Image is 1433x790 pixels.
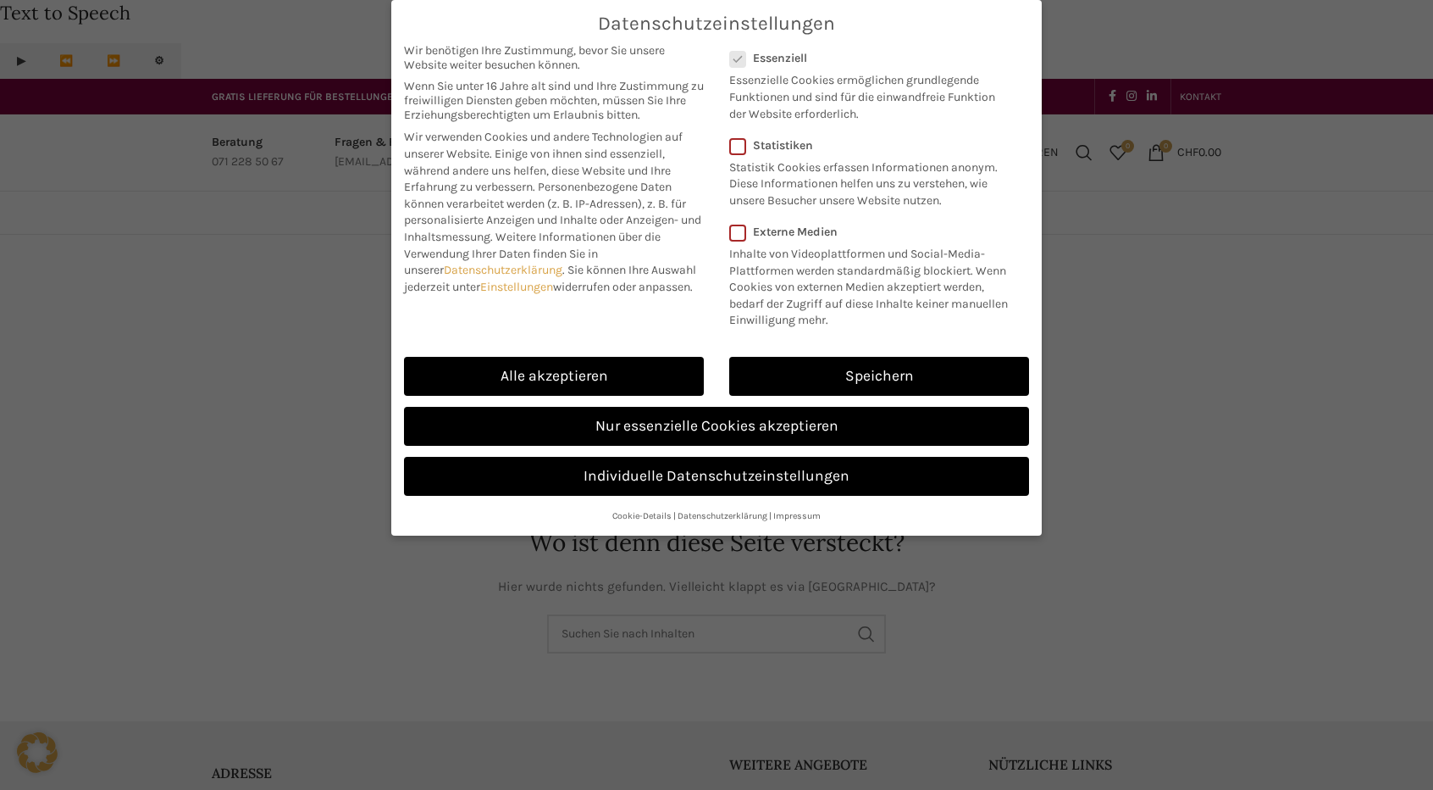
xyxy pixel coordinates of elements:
[404,180,701,244] span: Personenbezogene Daten können verarbeitet werden (z. B. IP-Adressen), z. B. für personalisierte A...
[612,510,672,521] a: Cookie-Details
[480,280,553,294] a: Einstellungen
[729,51,1007,65] label: Essenziell
[678,510,767,521] a: Datenschutzerklärung
[729,153,1007,209] p: Statistik Cookies erfassen Informationen anonym. Diese Informationen helfen uns zu verstehen, wie...
[729,65,1007,122] p: Essenzielle Cookies ermöglichen grundlegende Funktionen und sind für die einwandfreie Funktion de...
[404,357,704,396] a: Alle akzeptieren
[404,230,661,277] span: Weitere Informationen über die Verwendung Ihrer Daten finden Sie in unserer .
[404,263,696,294] span: Sie können Ihre Auswahl jederzeit unter widerrufen oder anpassen.
[729,225,1018,239] label: Externe Medien
[404,43,704,72] span: Wir benötigen Ihre Zustimmung, bevor Sie unsere Website weiter besuchen können.
[598,13,835,35] span: Datenschutzeinstellungen
[729,357,1029,396] a: Speichern
[729,138,1007,153] label: Statistiken
[404,407,1029,446] a: Nur essenzielle Cookies akzeptieren
[404,457,1029,496] a: Individuelle Datenschutzeinstellungen
[444,263,562,277] a: Datenschutzerklärung
[773,510,821,521] a: Impressum
[729,239,1018,329] p: Inhalte von Videoplattformen und Social-Media-Plattformen werden standardmäßig blockiert. Wenn Co...
[404,79,704,122] span: Wenn Sie unter 16 Jahre alt sind und Ihre Zustimmung zu freiwilligen Diensten geben möchten, müss...
[404,130,683,194] span: Wir verwenden Cookies und andere Technologien auf unserer Website. Einige von ihnen sind essenzie...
